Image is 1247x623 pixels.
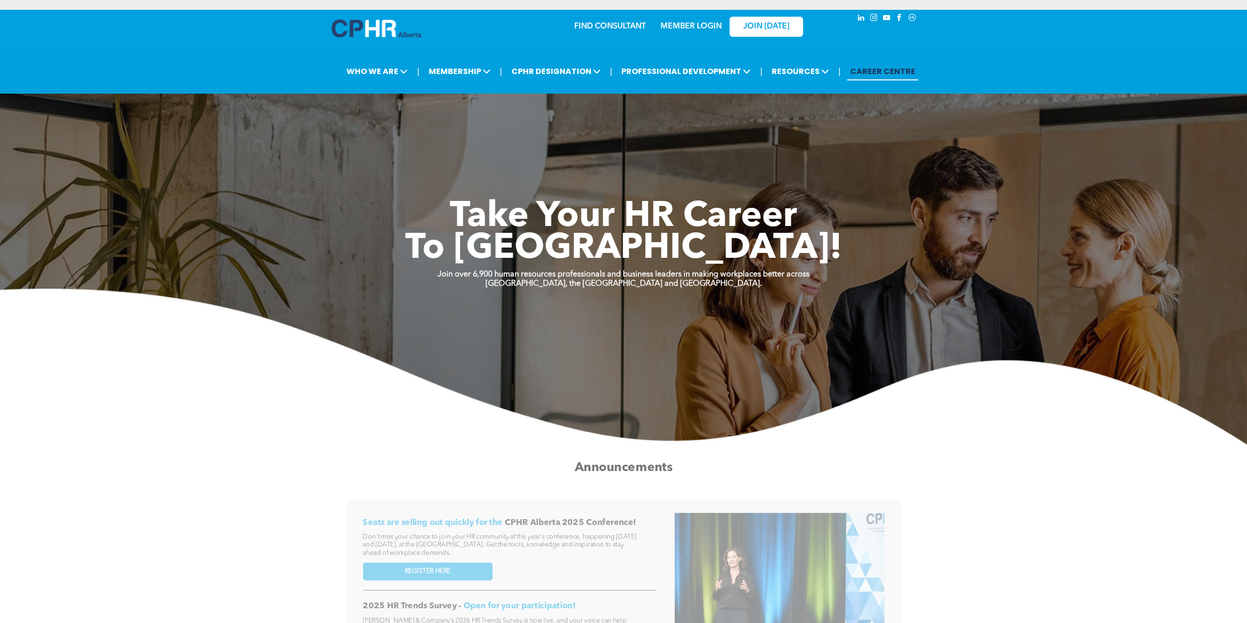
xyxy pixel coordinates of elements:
span: Don't miss your chance to join your HR community at this year's conference, happening [DATE] and ... [363,534,636,556]
img: A blue and white logo for cp alberta [332,20,421,37]
span: CPHR DESIGNATION [509,62,604,80]
a: youtube [881,12,892,25]
a: REGISTER HERE [363,562,492,580]
a: Social network [907,12,918,25]
span: Seats are selling out quickly for the [363,519,502,527]
span: RESOURCES [769,62,832,80]
span: REGISTER HERE [405,568,451,575]
span: Announcements [575,461,673,474]
a: JOIN [DATE] [730,17,803,37]
span: PROFESSIONAL DEVELOPMENT [618,62,754,80]
a: linkedin [856,12,867,25]
a: MEMBER LOGIN [660,23,722,30]
span: To [GEOGRAPHIC_DATA]! [405,231,842,267]
span: Take Your HR Career [450,199,797,235]
strong: Join over 6,900 human resources professionals and business leaders in making workplaces better ac... [438,271,809,278]
span: WHO WE ARE [343,62,411,80]
span: CPHR Alberta 2025 Conference! [505,519,636,527]
span: MEMBERSHIP [426,62,493,80]
a: FIND CONSULTANT [574,23,646,30]
a: instagram [869,12,880,25]
span: JOIN [DATE] [743,22,789,31]
li: | [838,61,841,81]
li: | [500,61,502,81]
a: facebook [894,12,905,25]
li: | [610,61,612,81]
strong: [GEOGRAPHIC_DATA], the [GEOGRAPHIC_DATA] and [GEOGRAPHIC_DATA]. [486,280,762,288]
a: CAREER CENTRE [847,62,918,80]
li: | [760,61,762,81]
span: 2025 HR Trends Survey - [363,602,461,610]
li: | [417,61,419,81]
span: Open for your participation! [464,602,576,610]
